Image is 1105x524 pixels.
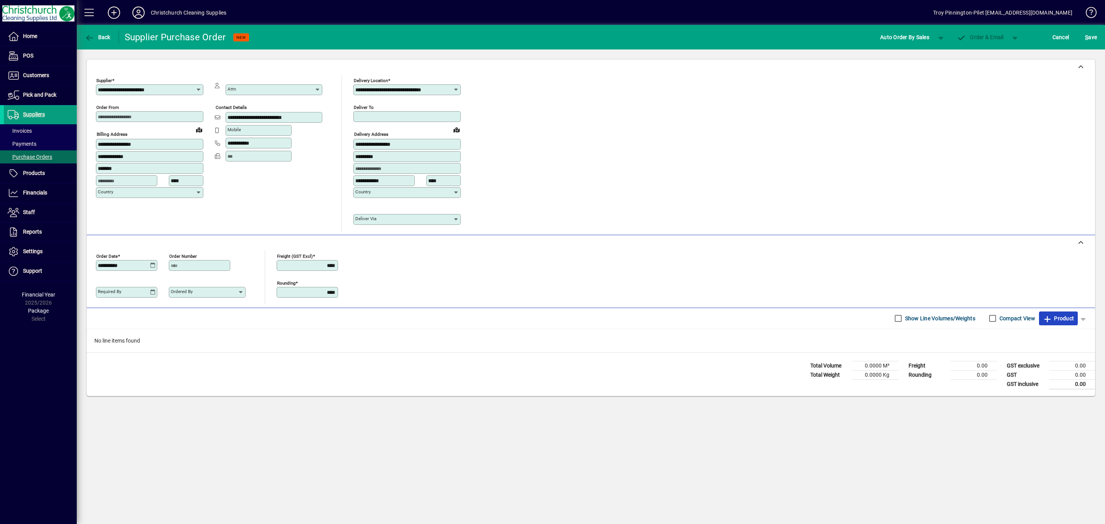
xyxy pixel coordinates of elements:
[102,6,126,20] button: Add
[905,361,951,370] td: Freight
[1083,30,1099,44] button: Save
[277,253,313,259] mat-label: Freight (GST excl)
[171,289,193,294] mat-label: Ordered by
[951,370,997,379] td: 0.00
[1085,34,1088,40] span: S
[4,137,77,150] a: Payments
[957,34,1004,40] span: Order & Email
[1003,379,1049,389] td: GST inclusive
[98,289,121,294] mat-label: Required by
[998,315,1035,322] label: Compact View
[4,124,77,137] a: Invoices
[1085,31,1097,43] span: ave
[355,216,376,221] mat-label: Deliver via
[354,78,388,83] mat-label: Delivery Location
[23,248,43,254] span: Settings
[228,86,236,92] mat-label: Attn
[126,6,151,20] button: Profile
[23,72,49,78] span: Customers
[1039,311,1078,325] button: Product
[354,105,374,110] mat-label: Deliver To
[355,189,371,194] mat-label: Country
[4,150,77,163] a: Purchase Orders
[806,361,853,370] td: Total Volume
[23,229,42,235] span: Reports
[23,170,45,176] span: Products
[228,127,241,132] mat-label: Mobile
[8,154,52,160] span: Purchase Orders
[4,27,77,46] a: Home
[277,280,295,285] mat-label: Rounding
[23,33,37,39] span: Home
[1003,361,1049,370] td: GST exclusive
[8,128,32,134] span: Invoices
[4,164,77,183] a: Products
[77,30,119,44] app-page-header-button: Back
[4,222,77,242] a: Reports
[4,183,77,203] a: Financials
[4,242,77,261] a: Settings
[933,7,1072,19] div: Troy Pinnington-Pilet [EMAIL_ADDRESS][DOMAIN_NAME]
[951,361,997,370] td: 0.00
[4,203,77,222] a: Staff
[96,78,112,83] mat-label: Supplier
[853,361,899,370] td: 0.0000 M³
[151,7,226,19] div: Christchurch Cleaning Supplies
[1052,31,1069,43] span: Cancel
[904,315,975,322] label: Show Line Volumes/Weights
[23,53,33,59] span: POS
[1049,361,1095,370] td: 0.00
[1080,2,1095,26] a: Knowledge Base
[876,30,933,44] button: Auto Order By Sales
[87,329,1095,353] div: No line items found
[1049,379,1095,389] td: 0.00
[4,66,77,85] a: Customers
[96,253,118,259] mat-label: Order date
[23,209,35,215] span: Staff
[193,124,205,136] a: View on map
[1051,30,1071,44] button: Cancel
[23,268,42,274] span: Support
[853,370,899,379] td: 0.0000 Kg
[905,370,951,379] td: Rounding
[22,292,55,298] span: Financial Year
[23,92,56,98] span: Pick and Pack
[1049,370,1095,379] td: 0.00
[880,31,929,43] span: Auto Order By Sales
[8,141,36,147] span: Payments
[4,46,77,66] a: POS
[28,308,49,314] span: Package
[83,30,112,44] button: Back
[169,253,197,259] mat-label: Order number
[23,189,47,196] span: Financials
[125,31,226,43] div: Supplier Purchase Order
[4,262,77,281] a: Support
[85,34,110,40] span: Back
[23,111,45,117] span: Suppliers
[98,189,113,194] mat-label: Country
[96,105,119,110] mat-label: Order from
[1043,312,1074,325] span: Product
[953,30,1008,44] button: Order & Email
[806,370,853,379] td: Total Weight
[4,86,77,105] a: Pick and Pack
[236,35,246,40] span: NEW
[1003,370,1049,379] td: GST
[450,124,463,136] a: View on map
